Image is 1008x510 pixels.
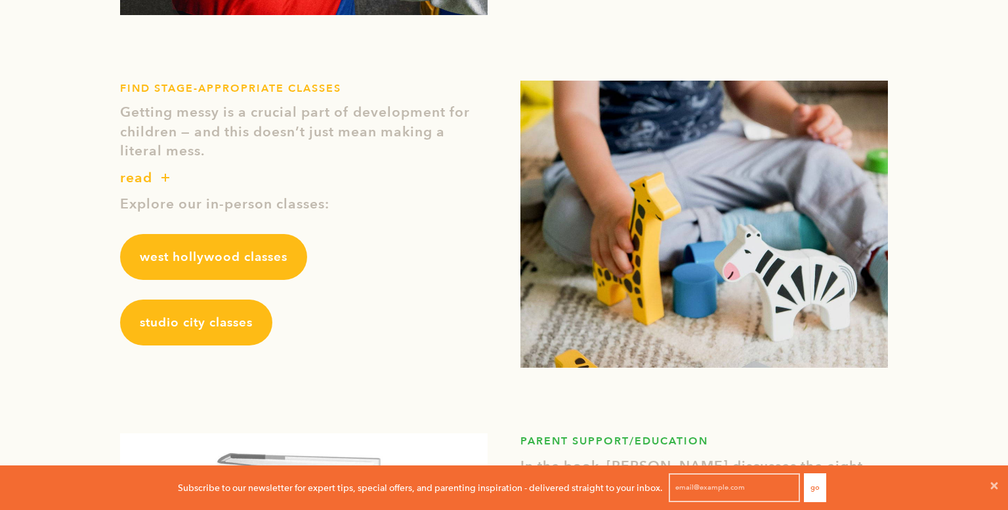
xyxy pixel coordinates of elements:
a: studio city classes [120,300,272,345]
h1: PARENT SUPPORT/EDUCATION [520,433,888,450]
p: Getting messy is a crucial part of development for children — and this doesn’t just mean making a... [120,103,488,161]
button: Go [804,473,826,502]
p: read [120,168,152,189]
a: west hollywood classes [120,234,307,280]
span: west hollywood classes [140,248,287,265]
span: studio city classes [140,314,253,331]
p: Explore our in-person classes: [120,195,488,214]
p: Subscribe to our newsletter for expert tips, special offers, and parenting inspiration - delivere... [178,481,663,495]
h1: FIND STAGE-APPROPRIATE CLASSES [120,81,488,96]
input: email@example.com [669,473,800,502]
